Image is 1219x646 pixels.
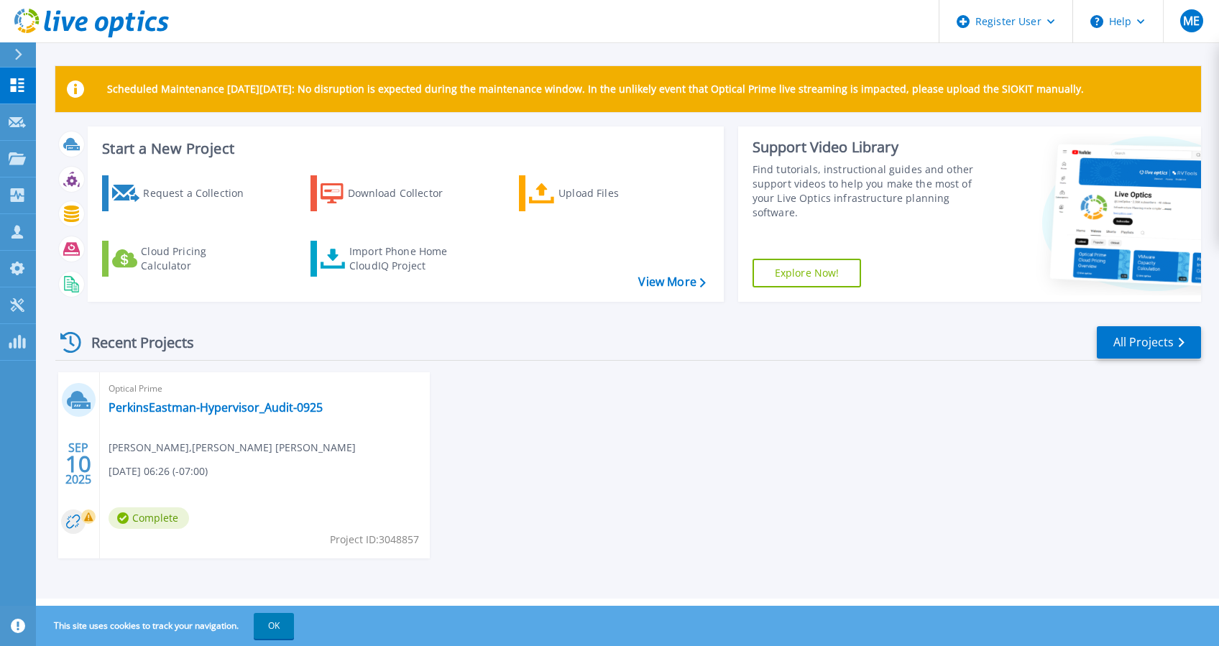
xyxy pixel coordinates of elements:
p: Scheduled Maintenance [DATE][DATE]: No disruption is expected during the maintenance window. In t... [107,83,1084,95]
span: Optical Prime [109,381,421,397]
a: Request a Collection [102,175,262,211]
span: Project ID: 3048857 [330,532,419,548]
div: Recent Projects [55,325,213,360]
h3: Start a New Project [102,141,705,157]
div: Cloud Pricing Calculator [141,244,256,273]
a: Cloud Pricing Calculator [102,241,262,277]
div: Support Video Library [753,138,987,157]
a: PerkinsEastman-Hypervisor_Audit-0925 [109,400,323,415]
span: ME [1183,15,1200,27]
button: OK [254,613,294,639]
span: This site uses cookies to track your navigation. [40,613,294,639]
span: [PERSON_NAME] , [PERSON_NAME] [PERSON_NAME] [109,440,356,456]
div: Find tutorials, instructional guides and other support videos to help you make the most of your L... [753,162,987,220]
a: All Projects [1097,326,1201,359]
a: Download Collector [310,175,471,211]
span: Complete [109,507,189,529]
div: SEP 2025 [65,438,92,490]
a: Upload Files [519,175,679,211]
div: Upload Files [558,179,673,208]
div: Download Collector [348,179,463,208]
span: [DATE] 06:26 (-07:00) [109,463,208,479]
a: Explore Now! [753,259,862,287]
a: View More [638,275,705,289]
span: 10 [65,458,91,470]
div: Request a Collection [143,179,258,208]
div: Import Phone Home CloudIQ Project [349,244,461,273]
